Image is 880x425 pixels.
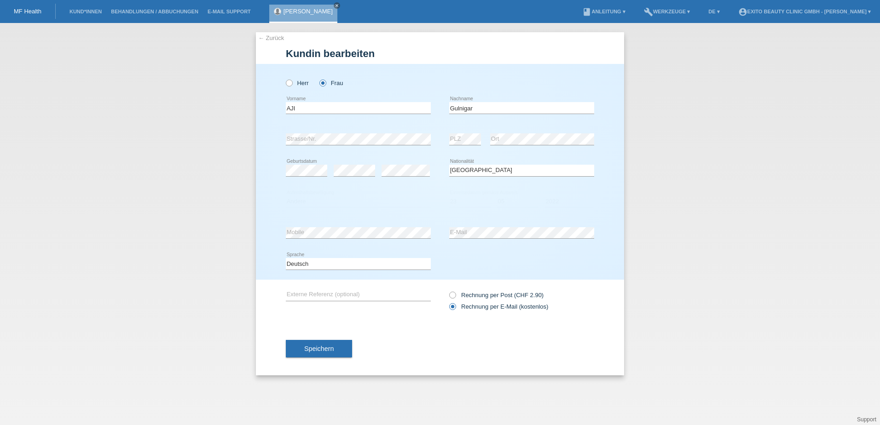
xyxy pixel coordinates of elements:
[644,7,653,17] i: build
[335,3,339,8] i: close
[106,9,203,14] a: Behandlungen / Abbuchungen
[738,7,747,17] i: account_circle
[449,292,455,303] input: Rechnung per Post (CHF 2.90)
[639,9,695,14] a: buildWerkzeuge ▾
[258,34,284,41] a: ← Zurück
[857,416,876,423] a: Support
[14,8,41,15] a: MF Health
[286,48,594,59] h1: Kundin bearbeiten
[286,80,309,86] label: Herr
[65,9,106,14] a: Kund*innen
[734,9,875,14] a: account_circleExito Beauty Clinic GmbH - [PERSON_NAME] ▾
[319,80,325,86] input: Frau
[286,340,352,357] button: Speichern
[449,303,548,310] label: Rechnung per E-Mail (kostenlos)
[449,292,544,299] label: Rechnung per Post (CHF 2.90)
[334,2,340,9] a: close
[284,8,333,15] a: [PERSON_NAME]
[582,7,591,17] i: book
[449,303,455,315] input: Rechnung per E-Mail (kostenlos)
[286,80,292,86] input: Herr
[304,345,334,352] span: Speichern
[704,9,724,14] a: DE ▾
[203,9,255,14] a: E-Mail Support
[578,9,630,14] a: bookAnleitung ▾
[319,80,343,86] label: Frau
